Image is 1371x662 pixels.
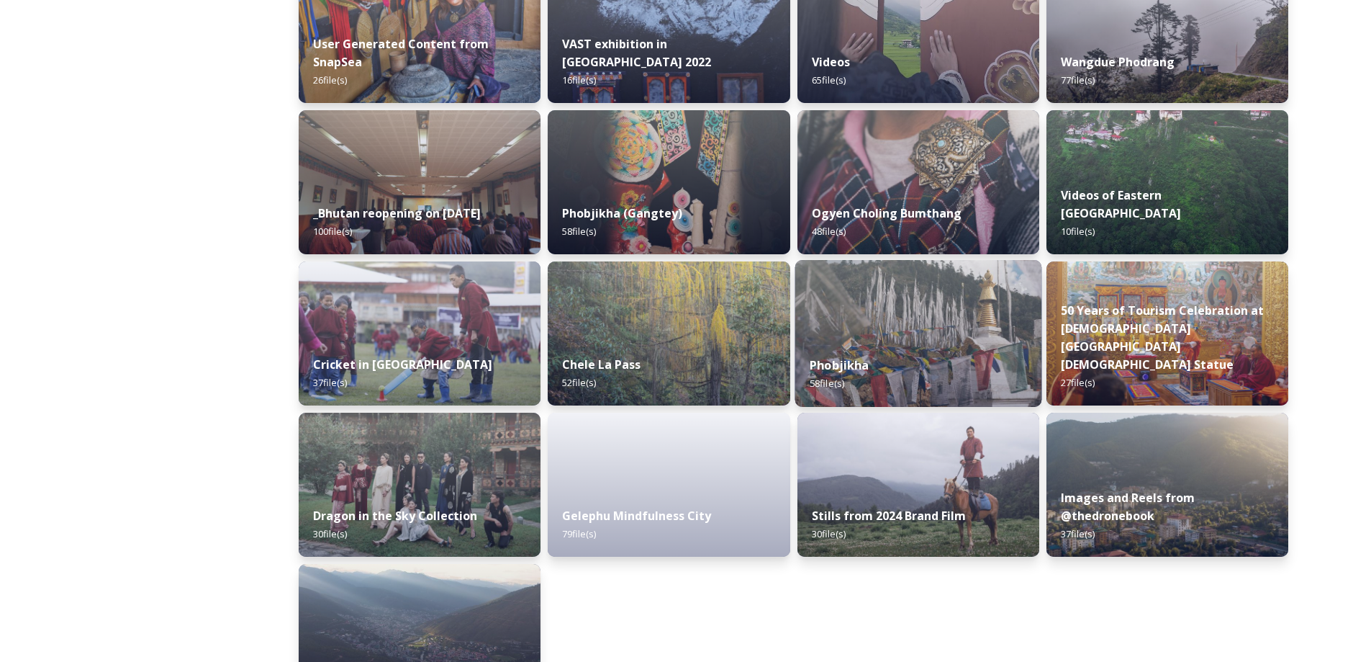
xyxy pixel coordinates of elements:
strong: Stills from 2024 Brand Film [812,508,966,524]
span: 58 file(s) [562,225,596,238]
img: Marcus%2520Westberg%2520Chelela%2520Pass%25202023_52.jpg [548,261,789,406]
strong: Phobjikha (Gangtey) [562,205,682,221]
strong: Cricket in [GEOGRAPHIC_DATA] [313,357,492,372]
strong: User Generated Content from SnapSea [313,36,489,70]
img: Phobjika%2520by%2520Matt%2520Dutile2.jpg [548,110,789,254]
img: 74f9cf10-d3d5-4c08-9371-13a22393556d.jpg [299,413,540,557]
img: East%2520Bhutan%2520-%2520Khoma%25204K%2520Color%2520Graded.jpg [1046,110,1288,254]
img: 01697a38-64e0-42f2-b716-4cd1f8ee46d6.jpg [1046,413,1288,557]
span: 16 file(s) [562,73,596,86]
iframe: msdoc-iframe [548,413,789,593]
strong: Dragon in the Sky Collection [313,508,477,524]
strong: Phobjikha [810,357,869,373]
strong: Chele La Pass [562,357,641,372]
span: 10 file(s) [1061,225,1095,238]
img: Phobjika%2520by%2520Matt%2520Dutile1.jpg [795,260,1041,407]
strong: Videos [812,54,850,70]
strong: _Bhutan reopening on [DATE] [313,205,481,221]
span: 65 file(s) [812,73,846,86]
strong: 50 Years of Tourism Celebration at [DEMOGRAPHIC_DATA][GEOGRAPHIC_DATA][DEMOGRAPHIC_DATA] Statue [1061,303,1264,372]
img: DSC00319.jpg [299,110,540,254]
strong: Ogyen Choling Bumthang [812,205,961,221]
strong: VAST exhibition in [GEOGRAPHIC_DATA] 2022 [562,36,711,70]
span: 30 file(s) [313,527,347,540]
img: DSC00164.jpg [1046,261,1288,406]
span: 48 file(s) [812,225,846,238]
span: 58 file(s) [810,377,844,390]
strong: Videos of Eastern [GEOGRAPHIC_DATA] [1061,187,1181,221]
span: 77 file(s) [1061,73,1095,86]
span: 26 file(s) [313,73,347,86]
span: 37 file(s) [1061,527,1095,540]
img: 4075df5a-b6ee-4484-8e29-7e779a92fa88.jpg [797,413,1039,557]
img: Ogyen%2520Choling%2520by%2520Matt%2520Dutile5.jpg [797,110,1039,254]
strong: Gelephu Mindfulness City [562,508,711,524]
strong: Images and Reels from @thedronebook [1061,490,1195,524]
span: 27 file(s) [1061,376,1095,389]
strong: Wangdue Phodrang [1061,54,1175,70]
span: 37 file(s) [313,376,347,389]
span: 100 file(s) [313,225,352,238]
span: 52 file(s) [562,376,596,389]
span: 79 file(s) [562,527,596,540]
span: 30 file(s) [812,527,846,540]
img: Bhutan%2520Cricket%25201.jpeg [299,261,540,406]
